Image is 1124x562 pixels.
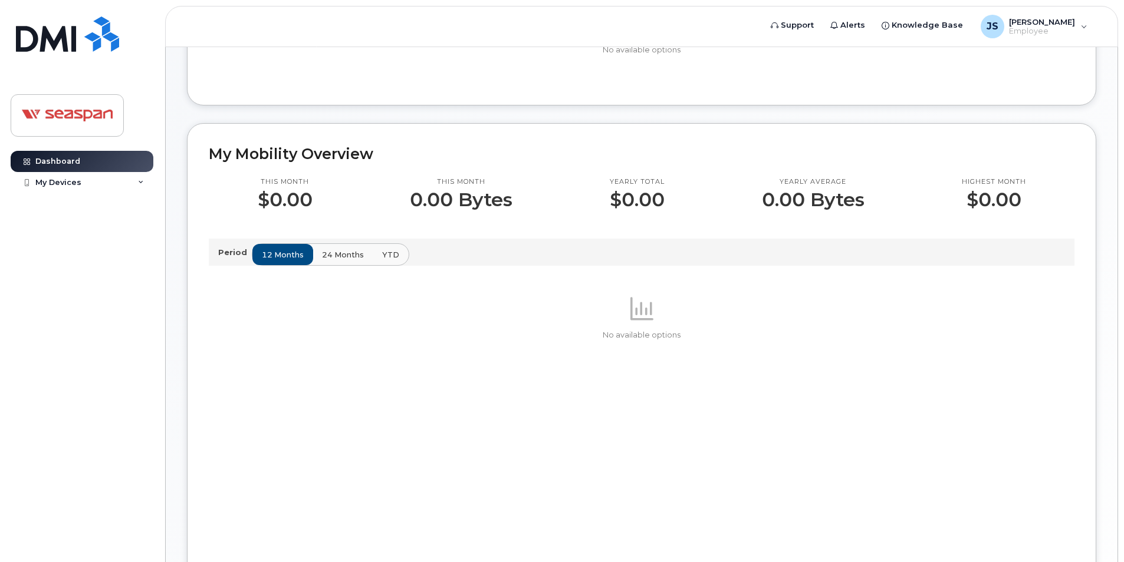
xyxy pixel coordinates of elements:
[322,249,364,260] span: 24 months
[781,19,814,31] span: Support
[762,189,865,210] p: 0.00 Bytes
[1009,27,1075,36] span: Employee
[987,19,998,34] span: JS
[410,177,512,187] p: This month
[763,14,822,37] a: Support
[873,14,971,37] a: Knowledge Base
[209,330,1074,340] p: No available options
[962,177,1026,187] p: Highest month
[209,145,1074,163] h2: My Mobility Overview
[610,177,665,187] p: Yearly total
[972,15,1096,38] div: Jaswinder Singh
[382,249,399,260] span: YTD
[610,189,665,210] p: $0.00
[209,45,1074,55] p: No available options
[840,19,865,31] span: Alerts
[258,189,313,210] p: $0.00
[962,189,1026,210] p: $0.00
[762,177,865,187] p: Yearly average
[892,19,963,31] span: Knowledge Base
[822,14,873,37] a: Alerts
[258,177,313,187] p: This month
[218,247,252,258] p: Period
[1009,17,1075,27] span: [PERSON_NAME]
[410,189,512,210] p: 0.00 Bytes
